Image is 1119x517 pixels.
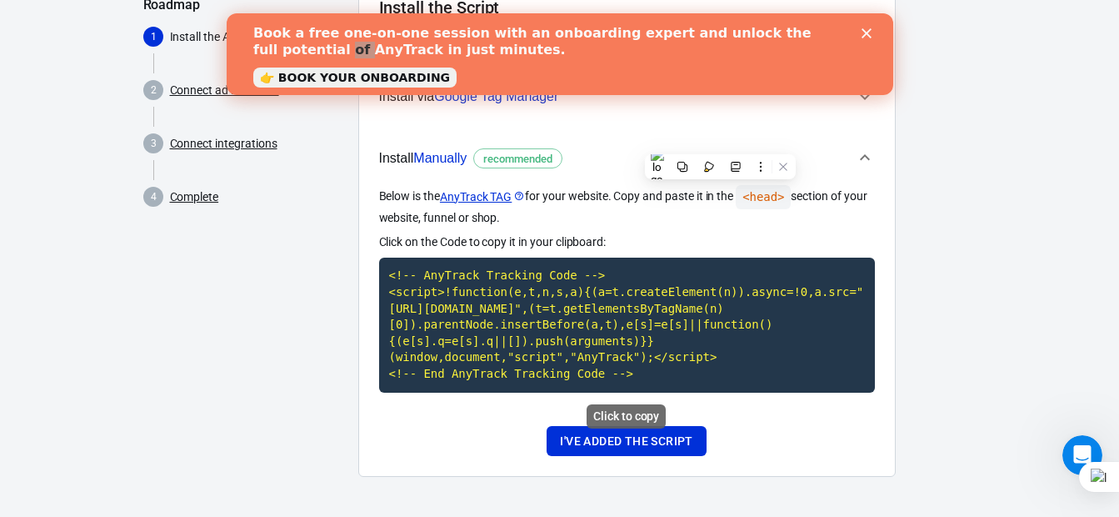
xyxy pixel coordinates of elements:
[477,151,558,168] span: recommended
[635,15,652,25] div: Close
[150,191,156,203] text: 4
[1062,435,1102,475] iframe: Intercom live chat
[379,76,875,118] button: Install viaGoogle Tag Manager
[150,84,156,96] text: 2
[379,233,875,251] p: Click on the Code to copy it in your clipboard:
[587,404,666,429] div: Click to copy
[736,185,791,209] code: <head>
[150,31,156,43] text: 1
[379,258,875,392] code: Click to copy
[150,138,156,149] text: 3
[440,188,525,206] a: AnyTrack TAG
[170,28,345,46] p: Install the AnyTrack tag
[170,188,219,206] a: Complete
[547,426,706,457] button: I've added the script
[434,89,558,103] span: Google Tag Manager
[227,13,893,95] iframe: Intercom live chat banner
[379,148,563,169] span: Install
[379,185,875,227] p: Below is the for your website. Copy and paste it in the section of your website, funnel or shop.
[379,86,559,108] span: Install via
[413,151,467,165] span: Manually
[170,135,277,153] a: Connect integrations
[379,131,875,186] button: InstallManuallyrecommended
[170,82,279,99] a: Connect ad networks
